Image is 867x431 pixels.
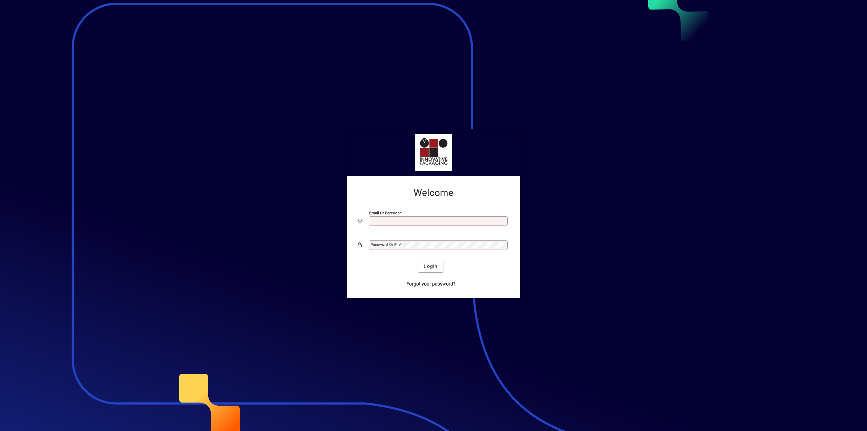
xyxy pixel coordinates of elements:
[418,260,443,272] button: Login
[369,211,400,215] mat-label: Email or Barcode
[358,187,509,199] h2: Welcome
[424,263,438,270] span: Login
[404,278,458,290] a: Forgot your password?
[371,242,400,247] mat-label: Password or Pin
[406,280,456,288] span: Forgot your password?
